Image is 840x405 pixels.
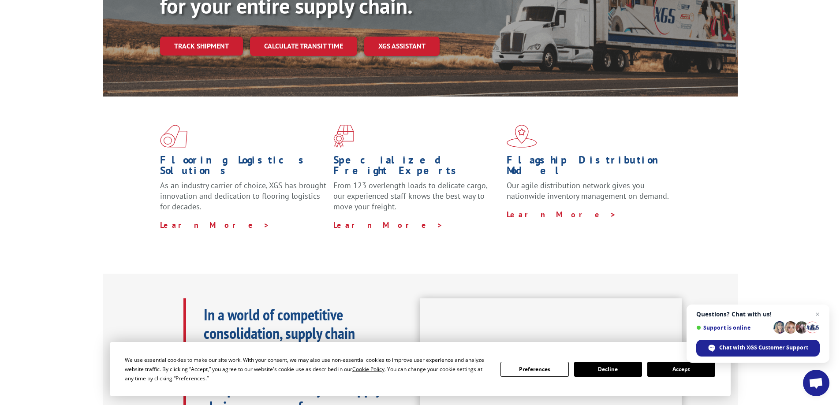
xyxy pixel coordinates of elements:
img: xgs-icon-focused-on-flooring-red [333,125,354,148]
div: Open chat [803,370,829,396]
a: Calculate transit time [250,37,357,56]
h1: Flooring Logistics Solutions [160,155,327,180]
img: xgs-icon-total-supply-chain-intelligence-red [160,125,187,148]
span: Support is online [696,324,770,331]
a: Learn More > [507,209,616,219]
button: Preferences [500,362,568,377]
span: As an industry carrier of choice, XGS has brought innovation and dedication to flooring logistics... [160,180,326,212]
a: Learn More > [160,220,270,230]
button: Accept [647,362,715,377]
a: Learn More > [333,220,443,230]
img: xgs-icon-flagship-distribution-model-red [507,125,537,148]
h1: Flagship Distribution Model [507,155,673,180]
span: Questions? Chat with us! [696,311,820,318]
span: Our agile distribution network gives you nationwide inventory management on demand. [507,180,669,201]
div: Chat with XGS Customer Support [696,340,820,357]
span: Cookie Policy [352,365,385,373]
div: Cookie Consent Prompt [110,342,731,396]
p: From 123 overlength loads to delicate cargo, our experienced staff knows the best way to move you... [333,180,500,219]
span: Preferences [175,375,205,382]
span: Close chat [812,309,823,320]
div: We use essential cookies to make our site work. With your consent, we may also use non-essential ... [125,355,490,383]
span: Chat with XGS Customer Support [719,344,808,352]
button: Decline [574,362,642,377]
a: XGS ASSISTANT [364,37,440,56]
h1: Specialized Freight Experts [333,155,500,180]
a: Track shipment [160,37,243,55]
